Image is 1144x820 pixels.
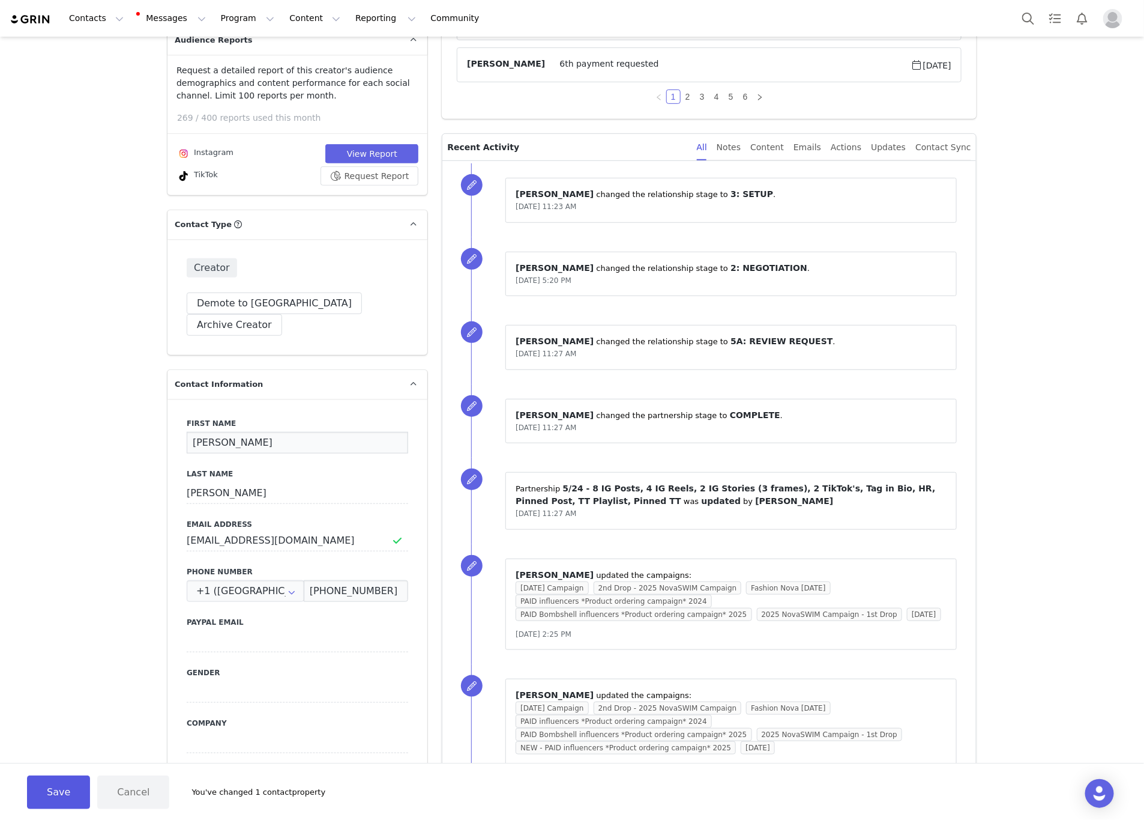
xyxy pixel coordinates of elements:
[516,263,594,273] span: [PERSON_NAME]
[176,169,218,183] div: TikTok
[1085,779,1114,808] div: Open Intercom Messenger
[516,335,947,348] p: ⁨ ⁩ changed the ⁨relationship⁩ stage to ⁨ ⁩.
[187,293,362,314] button: Demote to [GEOGRAPHIC_DATA]
[516,690,594,700] span: [PERSON_NAME]
[655,94,663,101] i: icon: left
[516,728,751,741] span: PAID Bombshell influencers *Product ordering campaign* 2025
[516,202,576,211] span: [DATE] 11:23 AM
[516,715,712,728] span: PAID influencers *Product ordering campaign* 2024
[516,582,588,595] span: [DATE] Campaign
[516,189,594,199] span: [PERSON_NAME]
[545,58,911,72] span: 6th payment requested
[516,424,576,432] span: [DATE] 11:27 AM
[516,595,712,608] span: PAID influencers *Product ordering campaign* 2024
[131,5,212,32] button: Messages
[702,496,741,506] span: updated
[666,90,681,104] li: 1
[793,134,821,161] div: Emails
[292,786,326,798] span: property
[1096,9,1134,28] button: Profile
[10,14,52,25] a: grin logo
[755,496,833,506] span: [PERSON_NAME]
[447,134,687,160] p: Recent Activity
[652,90,666,104] li: Previous Page
[516,630,571,639] span: [DATE] 2:25 PM
[756,94,763,101] i: icon: right
[187,418,408,429] label: First Name
[741,741,775,755] span: [DATE]
[516,608,751,621] span: PAID Bombshell influencers *Product ordering campaign* 2025
[516,569,947,582] p: ⁨ ⁩ updated the campaigns:
[516,689,947,702] p: ⁨ ⁩ updated the campaigns:
[907,608,941,621] span: [DATE]
[717,134,741,161] div: Notes
[304,580,408,602] input: (XXX) XXX-XXXX
[175,34,253,46] span: Audience Reports
[516,410,594,420] span: [PERSON_NAME]
[424,5,492,32] a: Community
[516,276,571,285] span: [DATE] 5:20 PM
[681,90,694,103] a: 2
[757,608,903,621] span: 2025 NovaSWIM Campaign - 1st Drop
[594,582,742,595] span: 2nd Drop - 2025 NovaSWIM Campaign
[730,263,807,273] span: 2: NEGOTIATION
[831,134,861,161] div: Actions
[746,582,830,595] span: Fashion Nova [DATE]
[214,5,282,32] button: Program
[1069,5,1095,32] button: Notifications
[696,90,709,103] a: 3
[176,147,233,161] div: Instagram
[187,258,237,278] span: Creator
[516,188,947,201] p: ⁨ ⁩ changed the ⁨relationship⁩ stage to ⁨ ⁩.
[516,484,935,506] span: 5/24 - 8 IG Posts, 4 IG Reels, 2 IG Stories (3 frames), 2 TikTok's, Tag in Bio, HR, Pinned Post, ...
[730,189,773,199] span: 3: SETUP
[730,410,780,420] span: COMPLETE
[187,469,408,479] label: Last Name
[516,570,594,580] span: [PERSON_NAME]
[516,702,588,715] span: [DATE] Campaign
[757,728,903,741] span: 2025 NovaSWIM Campaign - 1st Drop
[667,90,680,103] a: 1
[187,580,304,602] input: Country
[97,776,169,809] button: Cancel
[175,378,263,390] span: Contact Information
[187,580,304,602] div: United States
[753,90,767,104] li: Next Page
[175,219,232,231] span: Contact Type
[724,90,738,103] a: 5
[739,90,752,103] a: 6
[187,566,408,577] label: Phone Number
[710,90,723,103] a: 4
[911,58,951,72] span: [DATE]
[467,58,545,72] span: [PERSON_NAME]
[750,134,784,161] div: Content
[516,482,947,508] p: Partnership ⁨ ⁩ was ⁨ ⁩ by ⁨ ⁩
[915,134,971,161] div: Contact Sync
[516,409,947,422] p: ⁨ ⁩ changed the ⁨partnership⁩ stage to ⁨ ⁩.
[1103,9,1122,28] img: placeholder-profile.jpg
[187,667,408,678] label: Gender
[738,90,753,104] li: 6
[746,702,830,715] span: Fashion Nova [DATE]
[730,336,832,346] span: 5A: REVIEW REQUEST
[516,262,947,275] p: ⁨ ⁩ changed the ⁨relationship⁩ stage to ⁨ ⁩.
[176,64,418,102] p: Request a detailed report of this creator's audience demographics and content performance for eac...
[187,718,408,729] label: Company
[187,617,408,628] label: Paypal Email
[516,509,576,518] span: [DATE] 11:27 AM
[176,786,325,798] div: You've changed 1 contact
[179,149,188,159] img: instagram.svg
[321,166,419,186] button: Request Report
[871,134,906,161] div: Updates
[348,5,423,32] button: Reporting
[187,519,408,530] label: Email Address
[516,336,594,346] span: [PERSON_NAME]
[1015,5,1041,32] button: Search
[516,350,576,358] span: [DATE] 11:27 AM
[724,90,738,104] li: 5
[177,112,427,124] p: 269 / 400 reports used this month
[709,90,724,104] li: 4
[62,5,131,32] button: Contacts
[187,530,408,551] input: Email Address
[695,90,709,104] li: 3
